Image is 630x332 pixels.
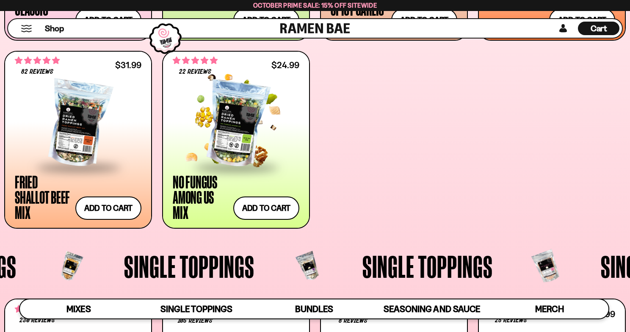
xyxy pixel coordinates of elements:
a: 4.83 stars 82 reviews $31.99 Fried Shallot Beef Mix Add to cart [4,51,152,229]
a: Merch [491,299,608,318]
div: Cart [578,19,619,38]
div: Fried Shallot Beef Mix [15,174,71,220]
button: Add to cart [233,196,299,220]
span: 4.82 stars [173,55,218,66]
span: 8 reviews [339,318,367,324]
span: October Prime Sale: 15% off Sitewide [253,1,377,9]
span: Seasoning and Sauce [384,304,480,314]
span: Cart [591,23,607,33]
span: 105 reviews [178,318,212,324]
a: Single Toppings [138,299,255,318]
span: 25 reviews [495,317,527,324]
div: $31.99 [115,61,141,69]
span: 230 reviews [19,317,55,324]
span: 4.83 stars [15,55,60,66]
div: $24.99 [271,61,299,69]
div: No Fungus Among Us Mix [173,174,229,220]
span: Merch [535,304,564,314]
span: Single Toppings [160,304,232,314]
span: 82 reviews [21,69,53,75]
span: Bundles [295,304,333,314]
span: Single Toppings [362,251,493,282]
a: Seasoning and Sauce [373,299,491,318]
a: 4.82 stars 22 reviews $24.99 No Fungus Among Us Mix Add to cart [162,51,310,229]
a: Bundles [255,299,373,318]
a: Mixes [20,299,138,318]
span: Single Toppings [124,251,254,282]
span: Shop [45,23,64,34]
button: Add to cart [75,196,141,220]
span: 4.77 stars [15,304,60,315]
button: Mobile Menu Trigger [21,25,32,32]
span: Mixes [66,304,91,314]
span: 22 reviews [179,69,211,75]
a: Shop [45,22,64,35]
